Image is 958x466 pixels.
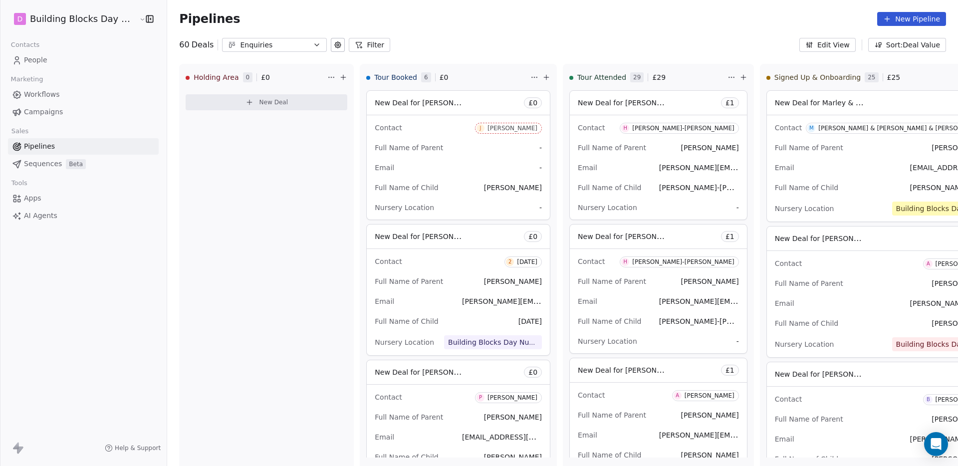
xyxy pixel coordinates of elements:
span: [PERSON_NAME]-[PERSON_NAME] [659,183,778,192]
span: [PERSON_NAME][EMAIL_ADDRESS][PERSON_NAME][DOMAIN_NAME] [659,296,897,306]
span: Tools [7,176,31,191]
div: Enquiries [240,40,309,50]
span: Full Name of Parent [775,279,843,287]
span: Email [578,431,597,439]
span: New Deal for [PERSON_NAME] [PERSON_NAME] [DATE] [375,232,566,241]
a: AI Agents [8,208,159,224]
span: New Deal for [PERSON_NAME] [775,369,880,379]
span: Holding Area [194,72,239,82]
button: New Deal [186,94,347,110]
span: £ 0 [528,232,537,241]
span: [PERSON_NAME]-[PERSON_NAME] [659,316,778,326]
span: Email [375,433,394,441]
div: New Deal for [PERSON_NAME]-[PERSON_NAME]£1ContactH[PERSON_NAME]-[PERSON_NAME]Full Name of Parent[... [569,90,747,220]
div: Tour Booked6£0 [366,64,528,90]
span: [PERSON_NAME] [484,184,542,192]
span: [PERSON_NAME] [681,451,738,459]
span: Nursery Location [375,338,434,346]
span: Full Name of Child [578,184,641,192]
span: Building Blocks Day Nurseries [30,12,137,25]
span: Contact [375,257,402,265]
div: M [809,124,814,132]
span: £ 1 [725,365,734,375]
div: [PERSON_NAME]-[PERSON_NAME] [632,258,734,265]
span: Nursery Location [375,204,434,212]
span: New Deal for [PERSON_NAME] [775,233,880,243]
div: [PERSON_NAME] [487,394,537,401]
span: Building Blocks Day Nurseries Holbeach [448,338,588,346]
button: DBuilding Blocks Day Nurseries [12,10,132,27]
span: [PERSON_NAME] [681,144,738,152]
a: People [8,52,159,68]
div: H [623,258,627,266]
span: Email [775,164,794,172]
span: £ 0 [528,367,537,377]
div: B [927,396,930,404]
span: Nursery Location [775,340,834,348]
span: People [24,55,47,65]
div: 60 [179,39,214,51]
div: New Deal for [PERSON_NAME]-[PERSON_NAME]£1ContactH[PERSON_NAME]-[PERSON_NAME]Full Name of Parent[... [569,224,747,354]
span: Full Name of Parent [775,144,843,152]
span: [PERSON_NAME][EMAIL_ADDRESS][DOMAIN_NAME] [462,296,642,306]
span: Beta [66,159,86,169]
span: Email [775,435,794,443]
span: [PERSON_NAME][EMAIL_ADDRESS][PERSON_NAME][DOMAIN_NAME] [659,163,897,172]
div: A [927,260,930,268]
span: Tour Booked [374,72,417,82]
span: [PERSON_NAME] [681,411,738,419]
div: [PERSON_NAME]-[PERSON_NAME] [632,125,734,132]
span: - [539,203,542,213]
span: Full Name of Child [375,453,438,461]
span: £ 0 [440,72,449,82]
span: £ 29 [652,72,666,82]
span: Full Name of Parent [578,144,646,152]
span: Full Name of Child [775,319,838,327]
span: Email [375,164,394,172]
div: New Deal for [PERSON_NAME]£0ContactJ[PERSON_NAME]Full Name of Parent-Email-Full Name of Child[PER... [366,90,550,220]
div: A [676,392,679,400]
button: Filter [349,38,390,52]
span: Sales [7,124,33,139]
span: New Deal for [PERSON_NAME]-[PERSON_NAME] [578,232,744,241]
span: - [736,336,739,346]
span: Email [578,164,597,172]
div: J [479,124,481,132]
span: Full Name of Child [375,184,438,192]
span: Contact [375,124,402,132]
span: [PERSON_NAME] [484,453,542,461]
span: Full Name of Parent [775,415,843,423]
span: £ 1 [725,232,734,241]
span: £ 0 [261,72,270,82]
a: Apps [8,190,159,207]
div: 2 [508,258,511,266]
span: New Deal for Marley & Noah & [PERSON_NAME] [775,98,942,107]
span: Contact [375,393,402,401]
span: Full Name of Parent [578,411,646,419]
span: - [736,203,739,213]
div: Holding Area0£0 [186,64,325,90]
span: - [539,163,542,173]
span: Help & Support [115,444,161,452]
span: Apps [24,193,41,204]
span: Nursery Location [578,204,637,212]
span: Contact [775,395,802,403]
span: Nursery Location [775,205,834,213]
span: Marketing [6,72,47,87]
div: [DATE] [517,258,537,265]
span: Signed Up & Onboarding [774,72,861,82]
span: Contact [775,124,802,132]
span: Full Name of Parent [375,144,443,152]
div: Tour Attended29£29 [569,64,725,90]
span: 25 [865,72,878,82]
span: [PERSON_NAME][EMAIL_ADDRESS][DOMAIN_NAME] [659,430,839,440]
span: £ 0 [528,98,537,108]
span: Workflows [24,89,60,100]
button: Edit View [799,38,856,52]
div: P [479,394,482,402]
span: Email [775,299,794,307]
span: [EMAIL_ADDRESS][DOMAIN_NAME] [462,432,584,442]
span: Full Name of Parent [578,277,646,285]
span: Sequences [24,159,62,169]
span: Email [578,297,597,305]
